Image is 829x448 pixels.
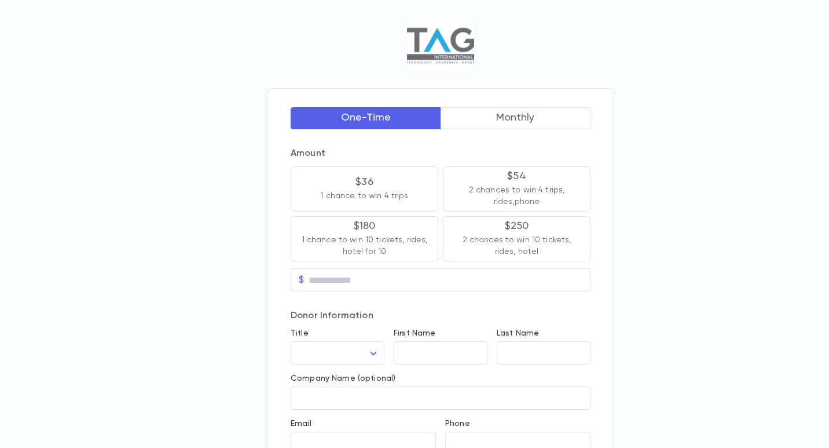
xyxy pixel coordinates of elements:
button: $2502 chances to win 10 tickets, rides, hotel [443,216,590,261]
button: One-Time [291,107,441,129]
p: 1 chance to win 10 tickets, rides, hotel for 10 [300,234,428,257]
button: Monthly [441,107,591,129]
label: Email [291,419,311,428]
button: $361 chance to win 4 trips [291,166,438,212]
img: Logo [407,19,474,71]
p: $54 [507,170,526,182]
p: 2 chances to win 4 trips, rides,phone [453,184,581,207]
button: $542 chances to win 4 trips, rides,phone [443,166,590,212]
p: Amount [291,148,590,159]
p: 2 chances to win 10 tickets, rides, hotel [453,234,581,257]
label: Phone [445,419,470,428]
label: First Name [394,329,435,338]
label: Company Name (optional) [291,374,395,383]
div: ​ [291,342,384,365]
label: Title [291,329,309,338]
p: $36 [355,176,373,188]
p: Donor Information [291,310,590,322]
p: 1 chance to win 4 trips [320,190,408,202]
label: Last Name [497,329,539,338]
p: $ [299,274,304,286]
p: $250 [505,220,529,232]
p: $180 [354,220,376,232]
button: $1801 chance to win 10 tickets, rides, hotel for 10 [291,216,438,261]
